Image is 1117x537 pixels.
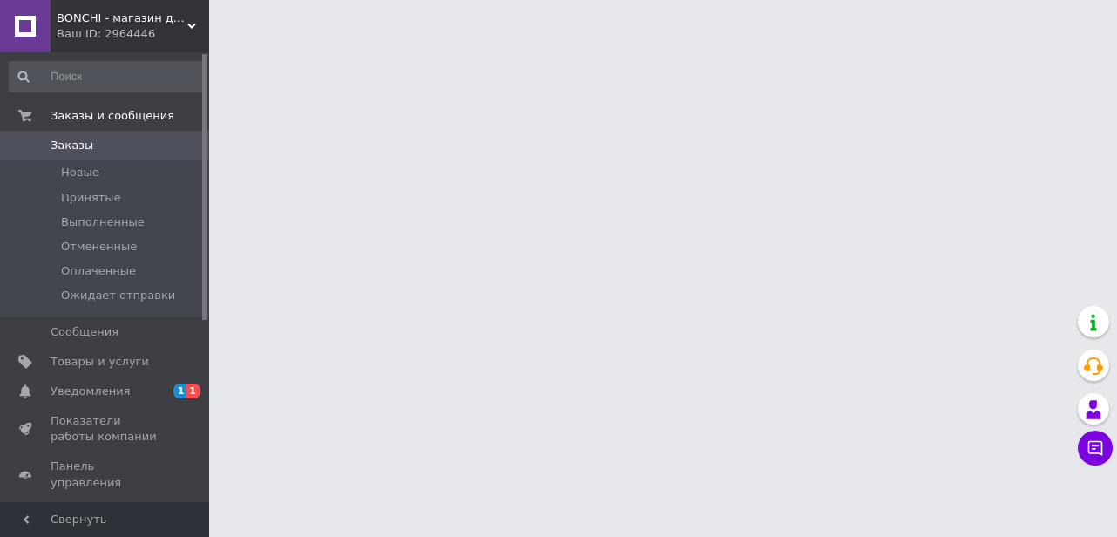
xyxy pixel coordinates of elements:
span: Оплаченные [61,263,136,279]
span: Уведомления [51,384,130,399]
span: BONCHI - магазин детской и подростковой одежды, обуви [57,10,187,26]
span: Принятые [61,190,121,206]
input: Поиск [9,61,206,92]
button: Чат с покупателем [1078,431,1113,466]
span: Заказы и сообщения [51,108,174,124]
span: Заказы [51,138,93,153]
span: Новые [61,165,99,180]
div: Ваш ID: 2964446 [57,26,209,42]
span: Сообщения [51,324,118,340]
span: Показатели работы компании [51,413,161,445]
span: Выполненные [61,214,145,230]
span: Панель управления [51,459,161,490]
span: Отмененные [61,239,137,255]
span: Ожидает отправки [61,288,175,303]
span: 1 [173,384,187,398]
span: 1 [186,384,200,398]
span: Товары и услуги [51,354,149,370]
